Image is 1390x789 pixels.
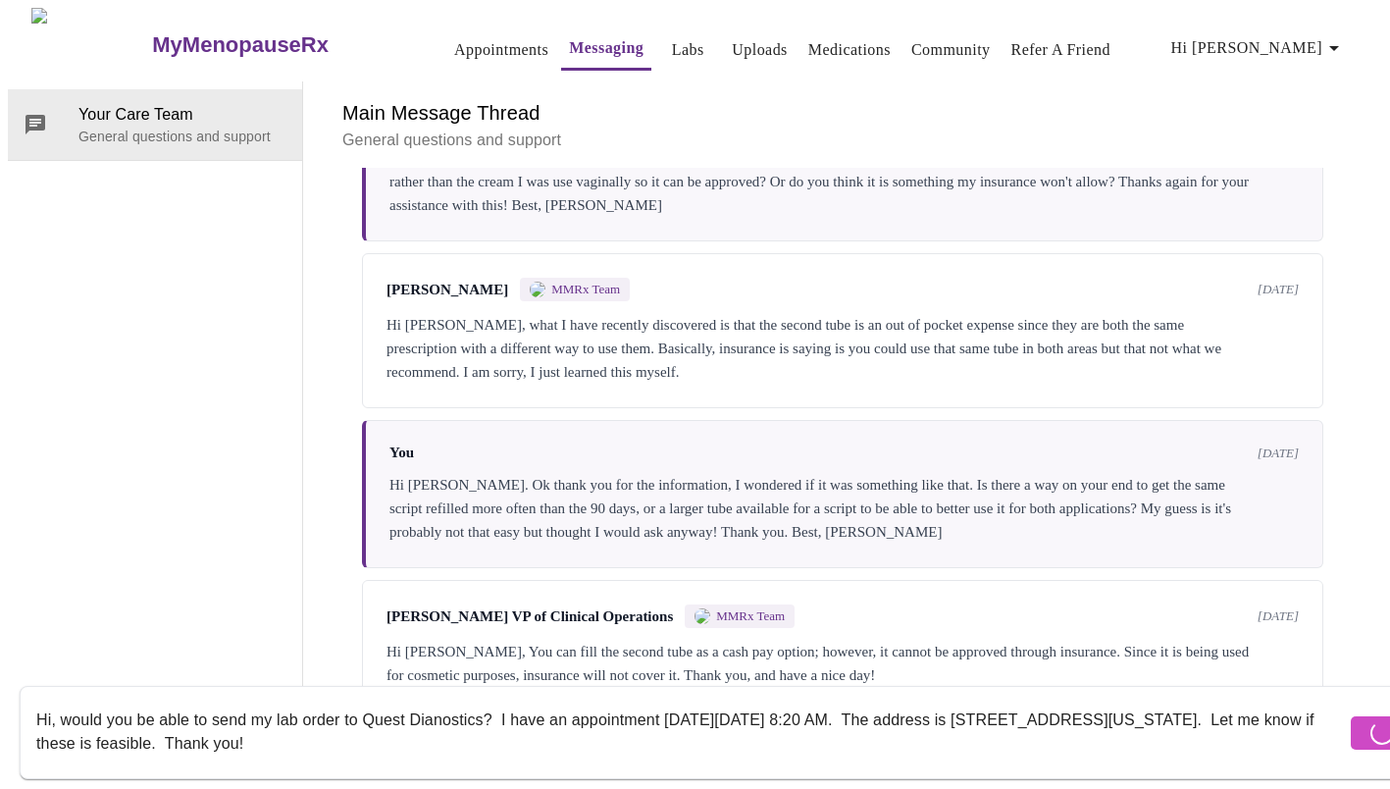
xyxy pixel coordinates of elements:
h6: Main Message Thread [342,97,1343,129]
button: Medications [800,30,899,70]
p: General questions and support [342,129,1343,152]
button: Hi [PERSON_NAME] [1163,28,1354,68]
a: Labs [672,36,704,64]
button: Appointments [446,30,556,70]
button: Community [903,30,999,70]
button: Uploads [724,30,796,70]
textarea: Send a message about your appointment [36,701,1346,763]
div: Hi [PERSON_NAME]! Unfortunately, Express Scripts won't fill the second [MEDICAL_DATA] cream until... [389,123,1299,217]
img: MyMenopauseRx Logo [31,8,150,81]
a: Uploads [732,36,788,64]
div: Hi [PERSON_NAME]. Ok thank you for the information, I wondered if it was something like that. Is ... [389,473,1299,544]
img: MMRX [530,282,545,297]
span: MMRx Team [716,608,785,624]
button: Refer a Friend [1004,30,1119,70]
img: MMRX [695,608,710,624]
a: MyMenopauseRx [150,11,407,79]
h3: MyMenopauseRx [152,32,329,58]
a: Appointments [454,36,548,64]
span: Your Care Team [78,103,286,127]
span: MMRx Team [551,282,620,297]
div: Your Care TeamGeneral questions and support [8,89,302,160]
a: Messaging [569,34,644,62]
button: Messaging [561,28,651,71]
span: [PERSON_NAME] [386,282,508,298]
span: Hi [PERSON_NAME] [1171,34,1346,62]
div: Hi [PERSON_NAME], You can fill the second tube as a cash pay option; however, it cannot be approv... [386,640,1299,687]
span: [DATE] [1258,608,1299,624]
span: [PERSON_NAME] VP of Clinical Operations [386,608,673,625]
span: [DATE] [1258,446,1299,461]
a: Refer a Friend [1011,36,1111,64]
a: Community [911,36,991,64]
p: General questions and support [78,127,286,146]
button: Labs [656,30,719,70]
span: You [389,445,414,461]
a: Medications [808,36,891,64]
span: [DATE] [1258,282,1299,297]
div: Hi [PERSON_NAME], what I have recently discovered is that the second tube is an out of pocket exp... [386,313,1299,384]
